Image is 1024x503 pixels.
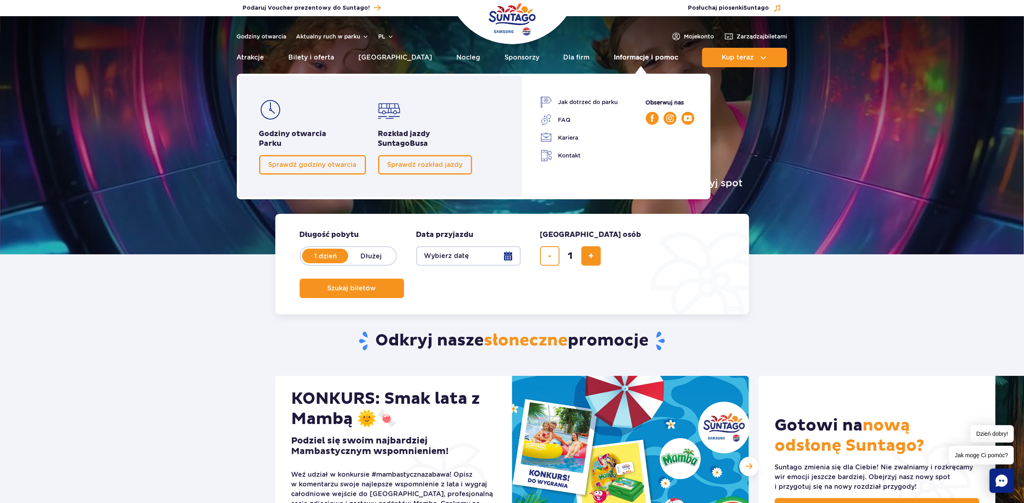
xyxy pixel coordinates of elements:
span: nową odsłonę Suntago? [775,416,925,456]
a: Sponsorzy [505,48,539,67]
a: Mojekonto [671,32,714,41]
a: Bilety i oferta [288,48,334,67]
h2: Gotowi na [775,416,979,456]
span: Podaruj Voucher prezentowy do Suntago! [243,4,370,12]
span: Posłuchaj piosenki [688,4,769,12]
div: Chat [990,469,1014,493]
a: Kariera [541,132,618,143]
form: Planowanie wizyty w Park of Poland [275,214,749,314]
span: Sprawdź rozkład jazdy [387,161,463,168]
h2: Odkryj nasze promocje [275,330,749,352]
img: Instagram [666,115,674,122]
button: pl [379,32,394,40]
span: Sprawdź godziny otwarcia [268,161,357,168]
a: Sprawdź rozkład jazdy [378,155,472,175]
span: Suntago [378,139,410,148]
a: Kontakt [541,150,618,162]
a: Atrakcje [237,48,264,67]
label: 1 dzień [303,247,349,264]
a: Zarządzajbiletami [724,32,788,41]
span: Zarządzaj biletami [737,32,788,40]
span: Suntago [744,5,769,11]
button: usuń bilet [540,246,560,266]
a: Dla firm [563,48,590,67]
img: YouTube [684,115,692,121]
a: Podaruj Voucher prezentowy do Suntago! [243,2,381,13]
a: [GEOGRAPHIC_DATA] [358,48,432,67]
span: Data przyjazdu [416,230,474,240]
a: Informacje i pomoc [614,48,678,67]
button: dodaj bilet [581,246,601,266]
button: Wybierz datę [416,246,521,266]
h2: KONKURS: Smak lata z Mambą 🌞🍬 [292,389,496,429]
h3: Podziel się swoim najbardziej Mambastycznym wspomnieniem! [292,436,496,457]
span: Dzień dobry! [971,425,1014,443]
label: Dłużej [348,247,394,264]
a: Godziny otwarcia [237,32,287,40]
button: Aktualny ruch w parku [296,33,369,40]
a: Jak dotrzeć do parku [541,96,618,108]
div: Suntago zmienia się dla Ciebie! Nie zwalniamy i rozkręcamy wir emocji jeszcze bardziej. Obejrzyj ... [775,463,979,492]
h2: Godziny otwarcia Parku [259,129,366,149]
img: Facebook [651,115,654,122]
span: Szukaj biletów [328,285,376,292]
div: Następny slajd [739,457,759,476]
a: Sprawdź godziny otwarcia [259,155,366,175]
p: Obserwuj nas [646,98,694,107]
button: Kup teraz [702,48,787,67]
button: Szukaj biletów [300,279,404,298]
a: FAQ [541,114,618,126]
span: Moje konto [684,32,714,40]
span: [GEOGRAPHIC_DATA] osób [540,230,641,240]
a: Nocleg [456,48,480,67]
h2: Rozkład jazdy Busa [378,129,472,149]
span: Długość pobytu [300,230,359,240]
span: słoneczne [484,330,568,351]
span: Jak mogę Ci pomóc? [949,446,1014,465]
input: liczba biletów [561,246,580,266]
span: Kup teraz [722,54,754,61]
button: Posłuchaj piosenkiSuntago [688,4,781,12]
